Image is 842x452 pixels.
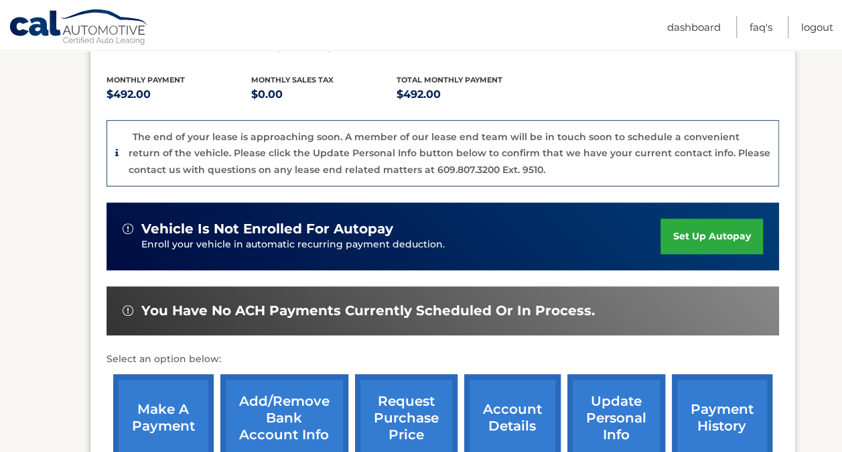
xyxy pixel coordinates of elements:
p: Enroll your vehicle in automatic recurring payment deduction. [141,237,661,252]
span: Monthly Payment [107,75,185,84]
span: Total Monthly Payment [397,75,502,84]
img: alert-white.svg [123,223,133,234]
p: Select an option below: [107,351,779,368]
p: $492.00 [397,85,542,104]
span: You have no ACH payments currently scheduled or in process. [141,302,595,319]
p: The end of your lease is approaching soon. A member of our lease end team will be in touch soon t... [129,131,770,176]
a: Dashboard [667,16,721,38]
span: Monthly sales Tax [251,75,334,84]
a: set up autopay [660,219,762,254]
a: Logout [801,16,833,38]
p: $492.00 [107,85,252,104]
a: Cal Automotive [9,9,149,48]
p: $0.00 [251,85,397,104]
img: alert-white.svg [123,305,133,316]
a: FAQ's [750,16,772,38]
span: vehicle is not enrolled for autopay [141,221,393,237]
